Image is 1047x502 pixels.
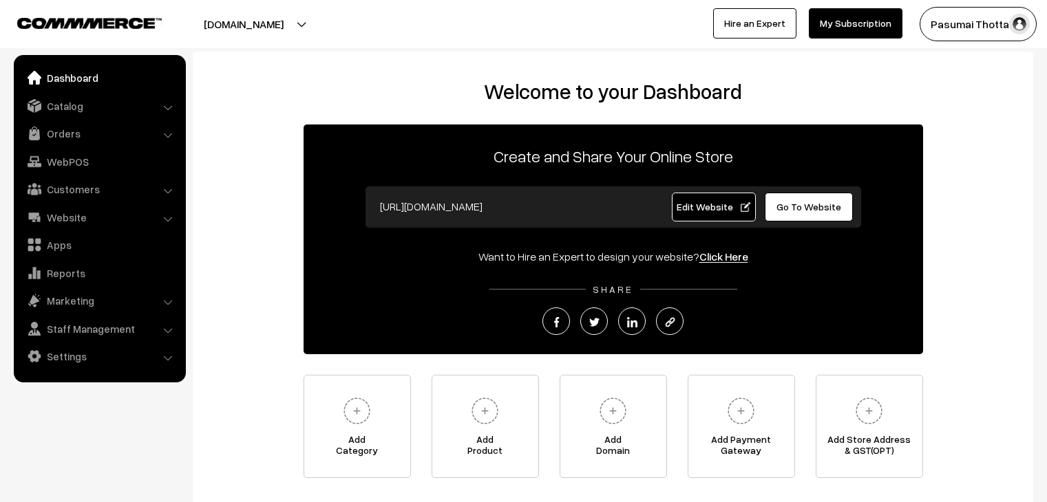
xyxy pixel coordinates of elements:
a: COMMMERCE [17,14,138,30]
a: Website [17,205,181,230]
a: Settings [17,344,181,369]
a: AddDomain [560,375,667,478]
button: [DOMAIN_NAME] [156,7,332,41]
a: Orders [17,121,181,146]
a: Add PaymentGateway [688,375,795,478]
a: AddCategory [304,375,411,478]
a: Dashboard [17,65,181,90]
a: Click Here [699,250,748,263]
div: Want to Hire an Expert to design your website? [304,248,923,265]
img: plus.svg [594,392,632,430]
a: Apps [17,232,181,257]
span: Go To Website [776,201,841,212]
a: Hire an Expert [713,8,796,39]
a: AddProduct [432,375,539,478]
h2: Welcome to your Dashboard [207,79,1019,104]
a: Staff Management [17,316,181,341]
span: Edit Website [677,201,750,212]
span: Add Product [432,434,538,461]
img: plus.svg [338,392,376,430]
p: Create and Share Your Online Store [304,144,923,168]
button: Pasumai Thotta… [920,7,1037,41]
span: Add Domain [560,434,666,461]
a: Go To Website [765,193,854,221]
img: COMMMERCE [17,18,162,28]
a: Customers [17,177,181,201]
img: user [1009,14,1030,34]
span: Add Category [304,434,410,461]
img: plus.svg [466,392,504,430]
img: plus.svg [850,392,888,430]
span: Add Store Address & GST(OPT) [816,434,922,461]
span: SHARE [586,283,640,295]
a: Marketing [17,288,181,313]
span: Add Payment Gateway [688,434,794,461]
a: Reports [17,261,181,285]
a: Add Store Address& GST(OPT) [816,375,923,478]
a: Catalog [17,94,181,118]
a: My Subscription [809,8,902,39]
img: plus.svg [722,392,760,430]
a: Edit Website [672,193,756,221]
a: WebPOS [17,149,181,174]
